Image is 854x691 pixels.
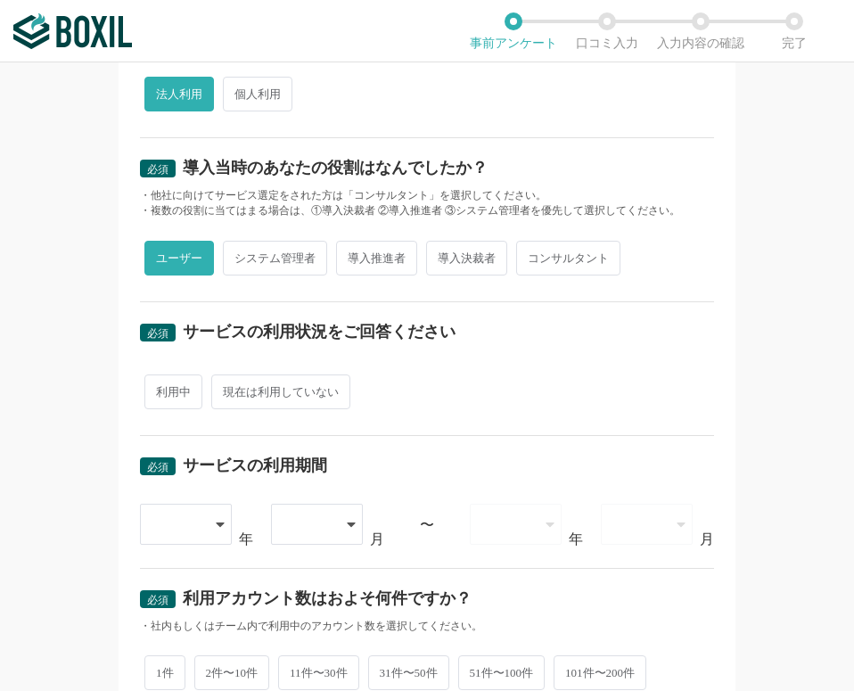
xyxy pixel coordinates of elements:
[183,160,488,176] div: 導入当時のあなたの役割はなんでしたか？
[183,457,327,473] div: サービスの利用期間
[144,241,214,276] span: ユーザー
[458,655,546,690] span: 51件〜100件
[183,590,472,606] div: 利用アカウント数はおよそ何件ですか？
[140,188,714,203] div: ・他社に向けてサービス選定をされた方は「コンサルタント」を選択してください。
[13,13,132,49] img: ボクシルSaaS_ロゴ
[147,163,168,176] span: 必須
[368,655,449,690] span: 31件〜50件
[700,532,714,547] div: 月
[466,12,560,50] li: 事前アンケート
[747,12,841,50] li: 完了
[147,461,168,473] span: 必須
[370,532,384,547] div: 月
[194,655,270,690] span: 2件〜10件
[653,12,747,50] li: 入力内容の確認
[140,619,714,634] div: ・社内もしくはチーム内で利用中のアカウント数を選択してください。
[147,594,168,606] span: 必須
[554,655,646,690] span: 101件〜200件
[144,655,185,690] span: 1件
[426,241,507,276] span: 導入決裁者
[223,77,292,111] span: 個人利用
[211,374,350,409] span: 現在は利用していない
[239,532,253,547] div: 年
[147,327,168,340] span: 必須
[183,324,456,340] div: サービスの利用状況をご回答ください
[140,203,714,218] div: ・複数の役割に当てはまる場合は、①導入決裁者 ②導入推進者 ③システム管理者を優先して選択してください。
[420,518,434,532] div: 〜
[223,241,327,276] span: システム管理者
[569,532,583,547] div: 年
[336,241,417,276] span: 導入推進者
[144,374,202,409] span: 利用中
[560,12,653,50] li: 口コミ入力
[144,77,214,111] span: 法人利用
[516,241,620,276] span: コンサルタント
[278,655,359,690] span: 11件〜30件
